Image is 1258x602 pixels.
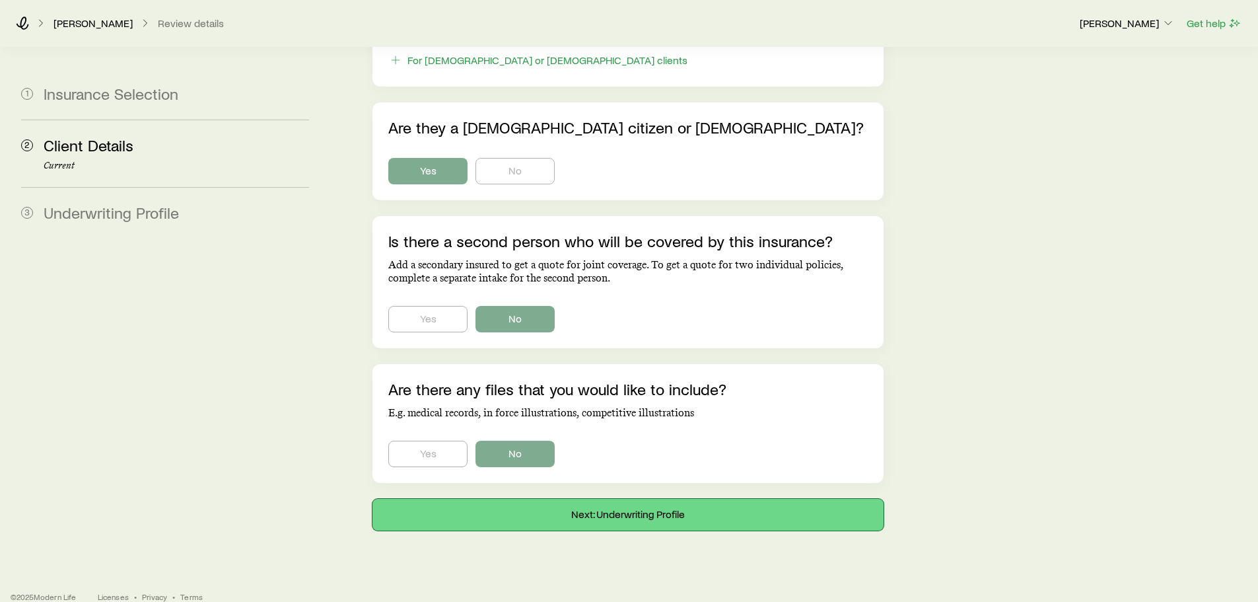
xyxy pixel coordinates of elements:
p: E.g. medical records, in force illustrations, competitive illustrations [388,406,867,420]
a: Privacy [142,591,167,602]
p: [PERSON_NAME] [1080,17,1175,30]
p: Are they a [DEMOGRAPHIC_DATA] citizen or [DEMOGRAPHIC_DATA]? [388,118,867,137]
a: Terms [180,591,203,602]
button: Get help [1186,16,1242,31]
span: 3 [21,207,33,219]
button: No [475,158,555,184]
button: No [475,441,555,467]
span: Client Details [44,135,133,155]
div: For [DEMOGRAPHIC_DATA] or [DEMOGRAPHIC_DATA] clients [407,54,687,67]
button: Next: Underwriting Profile [372,499,883,531]
button: Yes [388,158,468,184]
span: 1 [21,88,33,100]
span: 2 [21,139,33,151]
p: © 2025 Modern Life [11,591,77,602]
button: [PERSON_NAME] [1079,16,1175,32]
p: Add a secondary insured to get a quote for joint coverage. To get a quote for two individual poli... [388,258,867,285]
p: Current [44,161,309,171]
button: No [475,306,555,332]
a: [PERSON_NAME] [53,17,133,30]
span: • [134,591,137,602]
span: Insurance Selection [44,84,178,103]
button: Review details [157,17,225,30]
button: For [DEMOGRAPHIC_DATA] or [DEMOGRAPHIC_DATA] clients [388,53,688,68]
button: Yes [388,441,468,467]
a: Licenses [98,591,129,602]
span: Underwriting Profile [44,203,179,222]
p: Are there any files that you would like to include? [388,380,867,398]
button: Yes [388,306,468,332]
p: Is there a second person who will be covered by this insurance? [388,232,867,250]
span: • [172,591,175,602]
